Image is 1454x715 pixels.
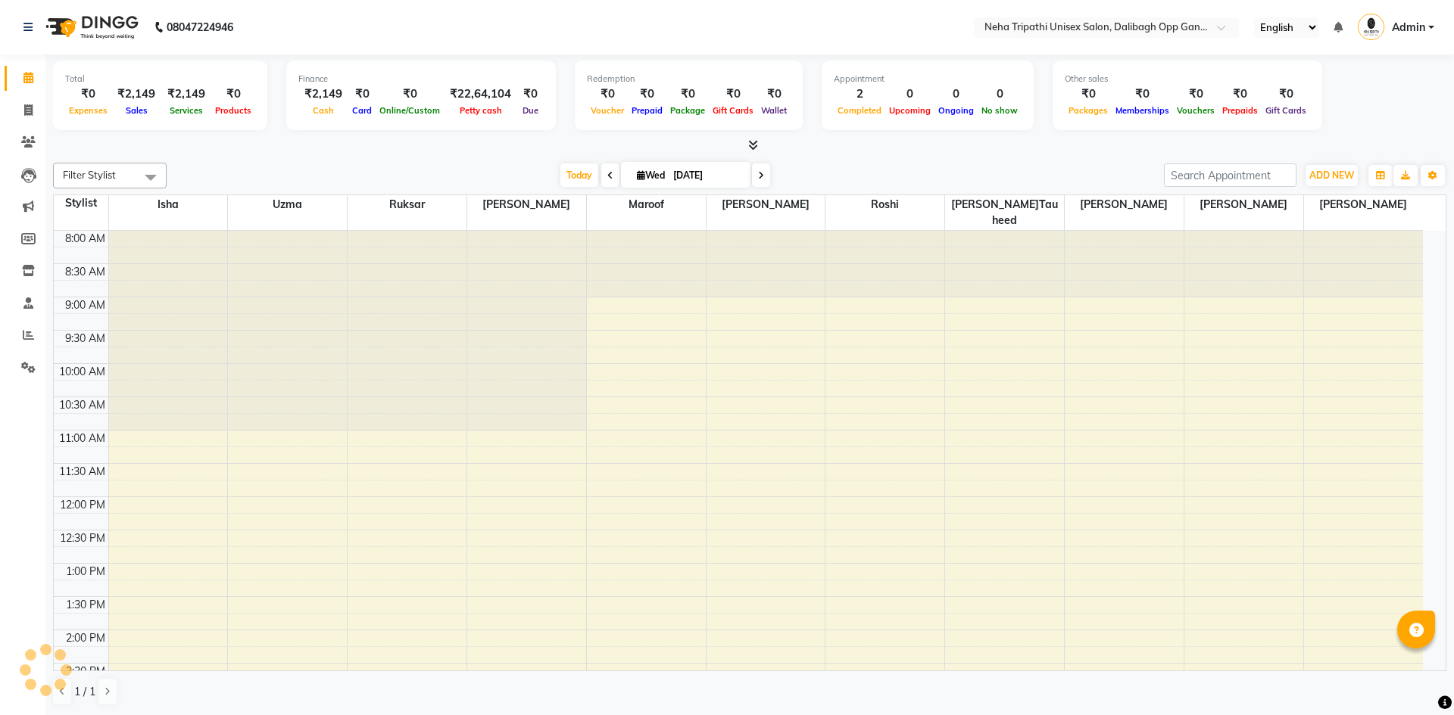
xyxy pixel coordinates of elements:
div: 8:00 AM [62,231,108,247]
span: Prepaids [1218,105,1262,116]
div: ₹0 [211,85,255,103]
div: ₹0 [709,85,757,103]
div: Finance [298,73,544,85]
span: Sales [122,105,151,116]
span: Roshi [825,195,944,214]
div: 9:00 AM [62,297,108,313]
span: Uzma [228,195,347,214]
div: 0 [978,85,1022,103]
div: ₹0 [757,85,791,103]
div: Total [65,73,255,85]
span: Maroof [587,195,706,214]
div: ₹0 [666,85,709,103]
div: ₹0 [1112,85,1173,103]
div: 1:00 PM [63,564,108,580]
span: Cash [309,105,338,116]
div: 2 [834,85,885,103]
input: 2025-09-03 [669,164,744,187]
span: [PERSON_NAME] [1184,195,1303,214]
span: Filter Stylist [63,169,116,181]
span: Prepaid [628,105,666,116]
div: ₹22,64,104 [444,85,517,103]
span: Voucher [587,105,628,116]
div: ₹0 [517,85,544,103]
div: 11:30 AM [56,464,108,480]
span: Memberships [1112,105,1173,116]
span: ADD NEW [1309,169,1354,181]
div: 12:30 PM [57,530,108,546]
div: 12:00 PM [57,497,108,513]
span: Admin [1392,20,1425,36]
img: logo [39,6,142,48]
span: Expenses [65,105,111,116]
span: Wed [633,169,669,181]
div: 11:00 AM [56,431,108,446]
span: Today [560,163,598,187]
div: Other sales [1065,73,1310,85]
span: ruksar [348,195,466,214]
span: Gift Cards [709,105,757,116]
div: ₹0 [376,85,444,103]
span: [PERSON_NAME] [1065,195,1184,214]
span: [PERSON_NAME] [707,195,825,214]
div: 2:30 PM [63,664,108,679]
div: ₹0 [1262,85,1310,103]
span: Upcoming [885,105,934,116]
div: 10:30 AM [56,397,108,413]
div: ₹0 [65,85,111,103]
div: ₹0 [348,85,376,103]
div: 0 [934,85,978,103]
span: Due [519,105,542,116]
div: 9:30 AM [62,331,108,347]
button: ADD NEW [1306,165,1358,186]
div: Redemption [587,73,791,85]
span: Completed [834,105,885,116]
div: ₹2,149 [161,85,211,103]
div: 0 [885,85,934,103]
span: [PERSON_NAME] [467,195,586,214]
div: ₹2,149 [111,85,161,103]
div: ₹2,149 [298,85,348,103]
b: 08047224946 [167,6,233,48]
input: Search Appointment [1164,163,1296,187]
span: Ongoing [934,105,978,116]
div: 8:30 AM [62,264,108,280]
span: Vouchers [1173,105,1218,116]
span: isha [109,195,228,214]
span: Packages [1065,105,1112,116]
span: No show [978,105,1022,116]
div: 10:00 AM [56,364,108,380]
span: [PERSON_NAME]Tauheed [945,195,1064,230]
div: ₹0 [628,85,666,103]
span: Gift Cards [1262,105,1310,116]
div: ₹0 [1173,85,1218,103]
span: Petty cash [456,105,506,116]
div: 2:00 PM [63,630,108,646]
span: Services [166,105,207,116]
span: Online/Custom [376,105,444,116]
div: ₹0 [1218,85,1262,103]
span: [PERSON_NAME] [1304,195,1423,214]
div: ₹0 [587,85,628,103]
div: ₹0 [1065,85,1112,103]
img: Admin [1358,14,1384,40]
span: Package [666,105,709,116]
div: Appointment [834,73,1022,85]
span: Products [211,105,255,116]
div: 1:30 PM [63,597,108,613]
span: Wallet [757,105,791,116]
span: 1 / 1 [74,684,95,700]
span: Card [348,105,376,116]
div: Stylist [54,195,108,211]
